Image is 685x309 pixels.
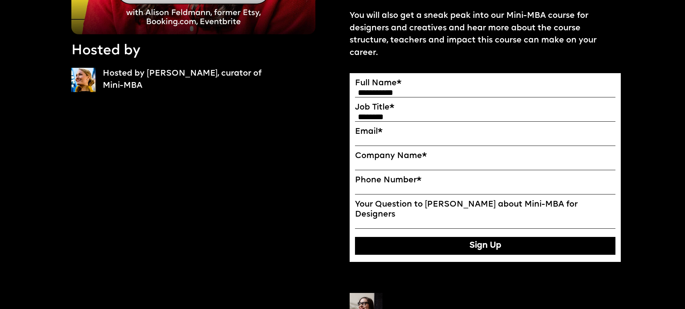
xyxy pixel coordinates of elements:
label: Email [355,127,615,137]
label: Your Question to [PERSON_NAME] about Mini-MBA for Designers [355,200,615,219]
label: Job Title [355,103,615,113]
label: Full Name [355,78,615,88]
p: Hosted by [PERSON_NAME], curator of Mini-MBA [103,68,270,92]
p: Hosted by [71,41,140,61]
label: Company Name [355,151,615,161]
label: Phone Number [355,176,615,186]
button: Sign Up [355,237,615,255]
